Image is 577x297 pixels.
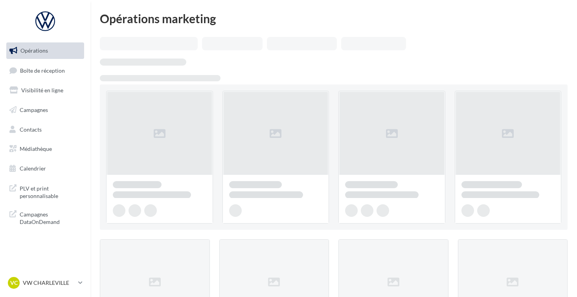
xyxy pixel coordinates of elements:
a: VC VW CHARLEVILLE [6,275,84,290]
span: Visibilité en ligne [21,87,63,93]
a: Opérations [5,42,86,59]
a: Calendrier [5,160,86,177]
a: Contacts [5,121,86,138]
a: Visibilité en ligne [5,82,86,99]
span: Boîte de réception [20,67,65,73]
span: Campagnes DataOnDemand [20,209,81,226]
a: Médiathèque [5,141,86,157]
div: Opérations marketing [100,13,568,24]
a: PLV et print personnalisable [5,180,86,203]
span: VC [10,279,18,287]
span: PLV et print personnalisable [20,183,81,200]
span: Contacts [20,126,42,132]
span: Calendrier [20,165,46,172]
p: VW CHARLEVILLE [23,279,75,287]
a: Boîte de réception [5,62,86,79]
span: Campagnes [20,106,48,113]
a: Campagnes [5,102,86,118]
a: Campagnes DataOnDemand [5,206,86,229]
span: Opérations [20,47,48,54]
span: Médiathèque [20,145,52,152]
